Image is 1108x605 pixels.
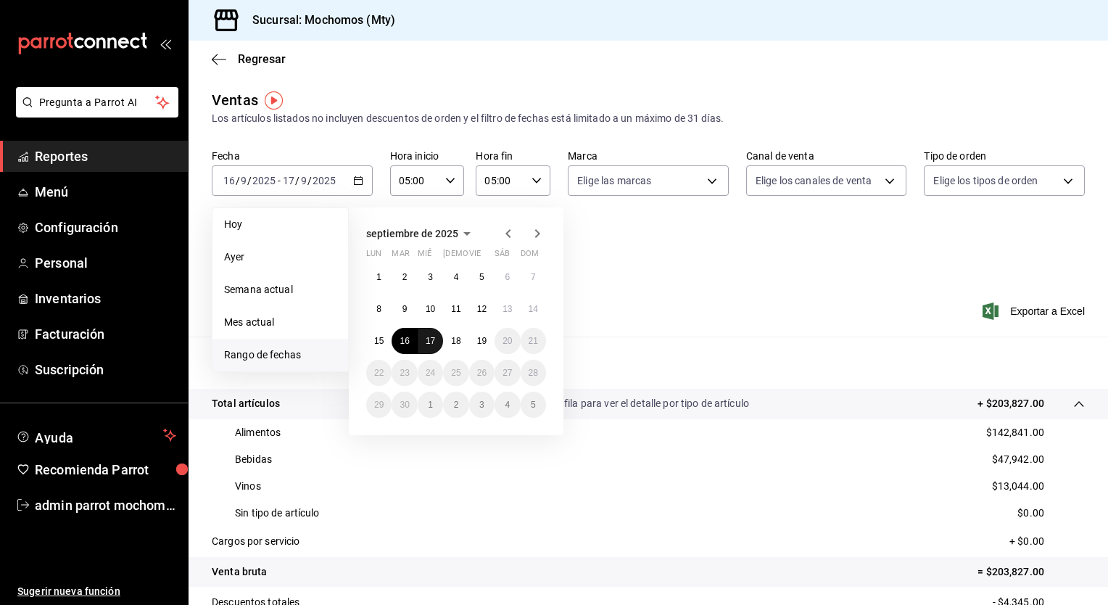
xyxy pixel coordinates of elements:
abbr: 27 de septiembre de 2025 [503,368,512,378]
p: Alimentos [235,425,281,440]
p: $142,841.00 [986,425,1044,440]
p: Bebidas [235,452,272,467]
img: Tooltip marker [265,91,283,110]
label: Canal de venta [746,151,907,161]
abbr: 12 de septiembre de 2025 [477,304,487,314]
span: admin parrot mochomos [35,495,176,515]
p: Vinos [235,479,261,494]
button: 9 de septiembre de 2025 [392,296,417,322]
abbr: 20 de septiembre de 2025 [503,336,512,346]
button: 2 de octubre de 2025 [443,392,468,418]
abbr: 24 de septiembre de 2025 [426,368,435,378]
abbr: 18 de septiembre de 2025 [451,336,460,346]
abbr: 22 de septiembre de 2025 [374,368,384,378]
abbr: 5 de septiembre de 2025 [479,272,484,282]
p: $0.00 [1017,506,1044,521]
abbr: 3 de septiembre de 2025 [428,272,433,282]
abbr: miércoles [418,249,431,264]
span: Inventarios [35,289,176,308]
span: septiembre de 2025 [366,228,458,239]
button: 1 de septiembre de 2025 [366,264,392,290]
span: Regresar [238,52,286,66]
button: 5 de septiembre de 2025 [469,264,495,290]
span: Hoy [224,217,336,232]
button: 5 de octubre de 2025 [521,392,546,418]
button: open_drawer_menu [160,38,171,49]
input: -- [282,175,295,186]
button: 16 de septiembre de 2025 [392,328,417,354]
button: 23 de septiembre de 2025 [392,360,417,386]
abbr: 15 de septiembre de 2025 [374,336,384,346]
span: Pregunta a Parrot AI [39,95,156,110]
button: 22 de septiembre de 2025 [366,360,392,386]
abbr: 21 de septiembre de 2025 [529,336,538,346]
span: Reportes [35,147,176,166]
span: Elige las marcas [577,173,651,188]
input: -- [223,175,236,186]
span: Facturación [35,324,176,344]
abbr: domingo [521,249,539,264]
span: - [278,175,281,186]
p: Venta bruta [212,564,267,580]
button: 4 de octubre de 2025 [495,392,520,418]
h3: Sucursal: Mochomos (Mty) [241,12,395,29]
button: 27 de septiembre de 2025 [495,360,520,386]
abbr: 14 de septiembre de 2025 [529,304,538,314]
abbr: 1 de septiembre de 2025 [376,272,381,282]
span: Mes actual [224,315,336,330]
button: Exportar a Excel [985,302,1085,320]
abbr: 26 de septiembre de 2025 [477,368,487,378]
abbr: 23 de septiembre de 2025 [400,368,409,378]
input: ---- [312,175,336,186]
abbr: 3 de octubre de 2025 [479,400,484,410]
span: Elige los canales de venta [756,173,872,188]
abbr: 2 de octubre de 2025 [454,400,459,410]
abbr: 11 de septiembre de 2025 [451,304,460,314]
button: 26 de septiembre de 2025 [469,360,495,386]
abbr: 9 de septiembre de 2025 [402,304,408,314]
abbr: 10 de septiembre de 2025 [426,304,435,314]
span: Sugerir nueva función [17,584,176,599]
span: Personal [35,253,176,273]
p: Cargos por servicio [212,534,300,549]
abbr: 17 de septiembre de 2025 [426,336,435,346]
button: 12 de septiembre de 2025 [469,296,495,322]
a: Pregunta a Parrot AI [10,105,178,120]
abbr: viernes [469,249,481,264]
button: 13 de septiembre de 2025 [495,296,520,322]
input: ---- [252,175,276,186]
button: 15 de septiembre de 2025 [366,328,392,354]
button: 19 de septiembre de 2025 [469,328,495,354]
abbr: 29 de septiembre de 2025 [374,400,384,410]
button: 14 de septiembre de 2025 [521,296,546,322]
abbr: sábado [495,249,510,264]
button: 8 de septiembre de 2025 [366,296,392,322]
abbr: 25 de septiembre de 2025 [451,368,460,378]
span: Ayer [224,250,336,265]
span: / [247,175,252,186]
abbr: 28 de septiembre de 2025 [529,368,538,378]
p: Resumen [212,354,1085,371]
p: Da clic en la fila para ver el detalle por tipo de artículo [508,396,749,411]
p: = $203,827.00 [977,564,1085,580]
button: 29 de septiembre de 2025 [366,392,392,418]
button: 20 de septiembre de 2025 [495,328,520,354]
label: Tipo de orden [924,151,1085,161]
button: 1 de octubre de 2025 [418,392,443,418]
p: Sin tipo de artículo [235,506,320,521]
span: Recomienda Parrot [35,460,176,480]
button: 30 de septiembre de 2025 [392,392,417,418]
abbr: 19 de septiembre de 2025 [477,336,487,346]
p: $47,942.00 [992,452,1044,467]
button: Regresar [212,52,286,66]
button: 3 de septiembre de 2025 [418,264,443,290]
span: Elige los tipos de orden [933,173,1038,188]
span: / [295,175,299,186]
button: 4 de septiembre de 2025 [443,264,468,290]
abbr: 2 de septiembre de 2025 [402,272,408,282]
button: 28 de septiembre de 2025 [521,360,546,386]
abbr: 13 de septiembre de 2025 [503,304,512,314]
span: Suscripción [35,360,176,379]
button: 25 de septiembre de 2025 [443,360,468,386]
